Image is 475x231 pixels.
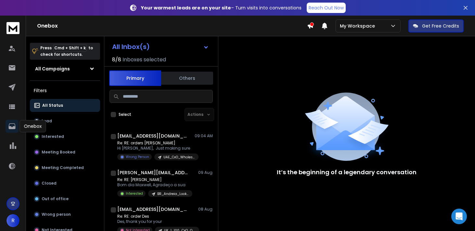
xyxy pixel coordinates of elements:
[163,155,195,160] p: UAE_CxO_Wholesale_Food_Beverage_PHC
[157,191,188,196] p: BR_Andreia_LookaLike_lookalike_1-any_CxO_PHC
[117,169,189,176] h1: [PERSON_NAME][EMAIL_ADDRESS][DOMAIN_NAME]
[42,212,71,217] p: Wrong person
[117,146,195,151] p: Hi [PERSON_NAME], Just making sure
[112,56,121,64] span: 8 / 8
[30,177,100,190] button: Closed
[30,99,100,112] button: All Status
[30,62,100,75] button: All Campaigns
[42,118,52,124] p: Lead
[6,214,19,227] button: R
[42,150,75,155] p: Meeting Booked
[340,23,378,29] p: My Workspace
[117,214,195,219] p: Re: RE: order Des
[307,3,346,13] a: Reach Out Now
[30,192,100,205] button: Out of office
[198,170,213,175] p: 09 Aug
[37,22,307,30] h1: Onebox
[408,19,464,32] button: Get Free Credits
[126,191,143,196] p: Interested
[109,70,161,86] button: Primary
[422,23,459,29] p: Get Free Credits
[35,66,70,72] h1: All Campaigns
[20,120,46,132] div: Onebox
[161,71,213,85] button: Others
[42,181,57,186] p: Closed
[117,133,189,139] h1: [EMAIL_ADDRESS][DOMAIN_NAME]
[141,5,231,11] strong: Your warmest leads are on your site
[117,182,192,188] p: Bom dia Maxwell, Agradeço a sua
[117,177,192,182] p: Re: RE: [PERSON_NAME]
[40,45,93,58] p: Press to check for shortcuts.
[30,146,100,159] button: Meeting Booked
[30,161,100,174] button: Meeting Completed
[112,43,150,50] h1: All Inbox(s)
[42,196,69,201] p: Out of office
[42,134,64,139] p: Interested
[42,165,84,170] p: Meeting Completed
[119,112,131,117] label: Select
[30,130,100,143] button: Interested
[53,44,87,52] span: Cmd + Shift + k
[42,103,63,108] p: All Status
[117,140,195,146] p: Re: RE: orders [PERSON_NAME]
[451,209,467,224] div: Open Intercom Messenger
[141,5,302,11] p: – Turn visits into conversations
[309,5,344,11] p: Reach Out Now
[30,115,100,128] button: Lead
[195,133,213,139] p: 09:04 AM
[122,56,166,64] h3: Inboxes selected
[117,219,195,224] p: Des, thank you for your
[107,40,214,53] button: All Inbox(s)
[30,86,100,95] h3: Filters
[30,208,100,221] button: Wrong person
[6,22,19,34] img: logo
[277,168,417,177] p: It’s the beginning of a legendary conversation
[126,154,149,159] p: Wrong Person
[198,207,213,212] p: 08 Aug
[117,206,189,213] h1: [EMAIL_ADDRESS][DOMAIN_NAME]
